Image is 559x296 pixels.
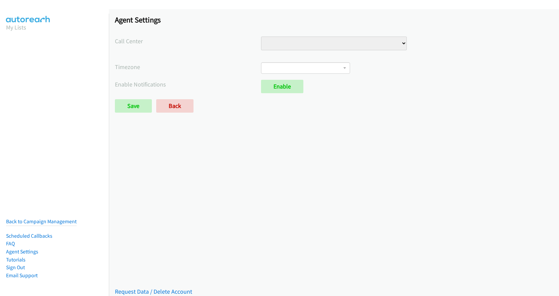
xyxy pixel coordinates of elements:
label: Timezone [115,62,261,71]
a: Scheduled Callbacks [6,233,52,239]
a: Agent Settings [6,248,38,255]
a: Tutorials [6,256,26,263]
a: My Lists [6,23,26,31]
a: Sign Out [6,264,25,271]
h1: Agent Settings [115,15,553,24]
a: Enable [261,80,303,93]
a: Back [156,99,193,113]
label: Call Center [115,37,261,46]
a: Email Support [6,272,38,279]
input: Save [115,99,152,113]
label: Enable Notifications [115,80,261,89]
a: FAQ [6,240,15,247]
a: Back to Campaign Management [6,218,77,225]
a: Request Data / Delete Account [115,288,192,295]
